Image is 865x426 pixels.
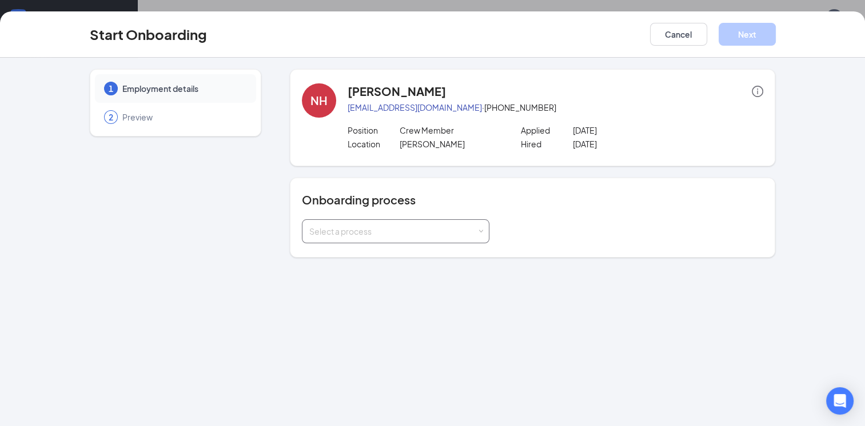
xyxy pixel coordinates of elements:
div: Open Intercom Messenger [826,387,854,415]
h4: [PERSON_NAME] [348,83,446,99]
p: [PERSON_NAME] [399,138,503,150]
p: Location [348,138,400,150]
button: Cancel [650,23,707,46]
a: [EMAIL_ADDRESS][DOMAIN_NAME] [348,102,482,112]
p: [DATE] [573,138,677,150]
p: Applied [521,124,573,136]
p: Hired [521,138,573,150]
span: 2 [109,111,113,123]
p: · [PHONE_NUMBER] [348,102,764,113]
p: [DATE] [573,124,677,136]
span: 1 [109,83,113,94]
h4: Onboarding process [302,192,764,208]
div: Select a process [309,226,477,237]
p: Crew Member [399,124,503,136]
div: NH [310,93,328,108]
span: Employment details [122,83,245,94]
button: Next [719,23,776,46]
h3: Start Onboarding [90,25,207,44]
span: info-circle [752,86,763,97]
p: Position [348,124,400,136]
span: Preview [122,111,245,123]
